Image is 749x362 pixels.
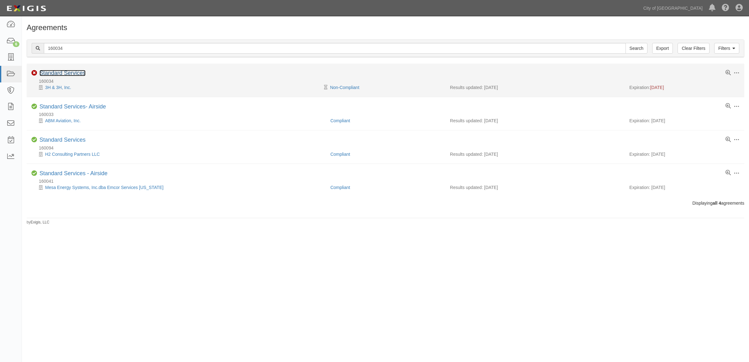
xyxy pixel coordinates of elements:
[39,103,106,110] a: Standard Services- Airside
[31,145,744,151] div: 160094
[45,152,100,157] a: H2 Consulting Partners LLC
[45,118,81,123] a: ABM Aviation, Inc.
[450,151,620,157] div: Results updated: [DATE]
[39,70,86,77] div: Standard Services
[450,84,620,91] div: Results updated: [DATE]
[22,200,749,206] div: Displaying agreements
[31,118,326,124] div: ABM Aviation, Inc.
[31,78,744,84] div: 160034
[629,151,740,157] div: Expiration: [DATE]
[450,118,620,124] div: Results updated: [DATE]
[31,184,326,191] div: Mesa Energy Systems, Inc.dba Emcor Services Arizona
[27,24,744,32] h1: Agreements
[45,185,164,190] a: Mesa Energy Systems, Inc.dba Emcor Services [US_STATE]
[31,111,744,118] div: 160033
[330,118,350,123] a: Compliant
[626,43,647,54] input: Search
[39,70,86,76] a: Standard Services
[39,170,107,176] a: Standard Services - Airside
[725,103,731,109] a: View results summary
[450,184,620,191] div: Results updated: [DATE]
[713,201,721,206] b: all 4
[640,2,706,14] a: City of [GEOGRAPHIC_DATA]
[725,70,731,76] a: View results summary
[39,170,107,177] div: Standard Services - Airside
[39,137,86,144] div: Standard Services
[330,85,359,90] a: Non-Compliant
[5,3,48,14] img: logo-5460c22ac91f19d4615b14bd174203de0afe785f0fc80cf4dbbc73dc1793850b.png
[31,178,744,184] div: 160041
[725,170,731,176] a: View results summary
[652,43,673,54] a: Export
[27,220,50,225] small: by
[44,43,626,54] input: Search
[650,85,664,90] span: [DATE]
[13,41,19,47] div: 6
[31,137,37,143] i: Compliant
[725,137,731,143] a: View results summary
[31,70,37,76] i: Non-Compliant
[45,85,71,90] a: 3H & 3H, Inc.
[330,185,350,190] a: Compliant
[629,84,740,91] div: Expiration:
[31,151,326,157] div: H2 Consulting Partners LLC
[629,118,740,124] div: Expiration: [DATE]
[714,43,739,54] a: Filters
[31,220,50,224] a: Exigis, LLC
[31,104,37,109] i: Compliant
[722,4,729,12] i: Help Center - Complianz
[324,85,327,90] i: Pending Review
[39,137,86,143] a: Standard Services
[678,43,709,54] a: Clear Filters
[330,152,350,157] a: Compliant
[31,171,37,176] i: Compliant
[629,184,740,191] div: Expiration: [DATE]
[31,84,326,91] div: 3H & 3H, Inc.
